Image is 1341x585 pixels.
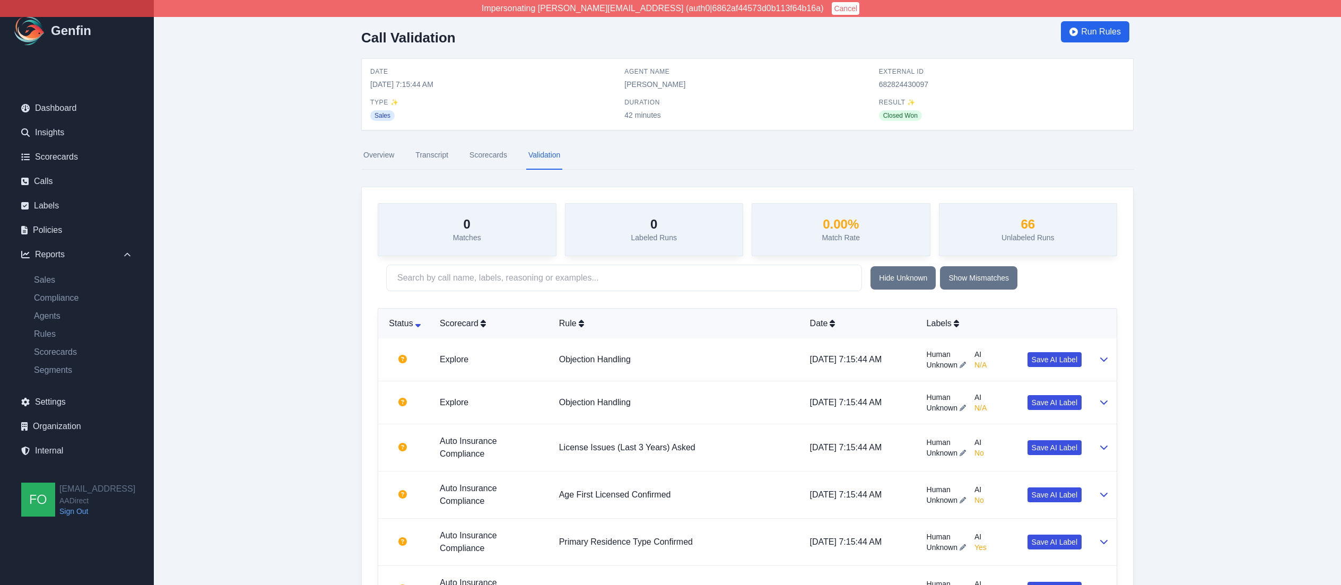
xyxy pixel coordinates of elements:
[413,141,450,170] a: Transcript
[13,98,141,119] a: Dashboard
[631,216,677,232] h3: 0
[1032,490,1077,500] span: Save AI Label
[879,98,1125,107] span: Result ✨
[25,292,141,304] a: Compliance
[467,141,509,170] a: Scorecards
[440,484,497,505] a: Auto Insurance Compliance
[624,79,870,90] span: [PERSON_NAME]
[13,220,141,241] a: Policies
[974,495,984,505] span: No
[1032,537,1077,547] span: Save AI Label
[25,274,141,286] a: Sales
[624,110,870,120] span: 42 minutes
[25,310,141,322] a: Agents
[1027,395,1082,410] button: Save AI Label
[927,403,957,413] span: Unknown
[870,266,936,290] button: Hide Unknown
[13,122,141,143] a: Insights
[370,67,616,76] span: Date
[974,403,987,413] span: N/A
[879,67,1125,76] span: External ID
[810,317,910,330] div: Date
[21,483,55,517] img: founders@genfin.ai
[974,360,987,370] span: N/A
[832,2,859,15] button: Cancel
[559,355,631,364] a: Objection Handling
[1027,352,1082,367] button: Save AI Label
[559,317,793,330] div: Rule
[13,416,141,437] a: Organization
[25,328,141,340] a: Rules
[559,398,631,407] a: Objection Handling
[59,506,135,517] a: Sign Out
[1032,354,1077,365] span: Save AI Label
[361,141,396,170] a: Overview
[1032,397,1077,408] span: Save AI Label
[25,346,141,359] a: Scorecards
[1032,442,1077,453] span: Save AI Label
[440,355,468,364] a: Explore
[361,141,1134,170] nav: Tabs
[927,531,966,542] span: Human
[13,146,141,168] a: Scorecards
[13,14,47,48] img: Logo
[1061,21,1129,42] button: Run Rules
[13,171,141,192] a: Calls
[59,483,135,495] h2: [EMAIL_ADDRESS]
[370,98,616,107] span: Type ✨
[927,448,957,458] span: Unknown
[370,79,616,90] span: [DATE] 7:15:44 AM
[1002,216,1055,232] h3: 66
[13,440,141,461] a: Internal
[624,67,870,76] span: Agent Name
[879,110,922,121] span: Closed Won
[1027,440,1082,455] button: Save AI Label
[440,531,497,553] a: Auto Insurance Compliance
[974,392,987,403] span: AI
[927,542,957,553] span: Unknown
[810,536,910,548] p: [DATE] 7:15:44 AM
[974,542,987,553] span: Yes
[810,488,910,501] p: [DATE] 7:15:44 AM
[440,398,468,407] a: Explore
[440,317,542,330] div: Scorecard
[59,495,135,506] span: AADirect
[974,448,984,458] span: No
[974,437,984,448] span: AI
[559,490,671,499] a: Age First Licensed Confirmed
[940,266,1017,290] button: Show Mismatches
[1027,535,1082,549] button: Save AI Label
[927,484,966,495] span: Human
[974,484,984,495] span: AI
[927,495,957,505] span: Unknown
[559,537,693,546] a: Primary Residence Type Confirmed
[559,443,695,452] a: License Issues (Last 3 Years) Asked
[361,30,456,46] h2: Call Validation
[810,396,910,409] p: [DATE] 7:15:44 AM
[810,441,910,454] p: [DATE] 7:15:44 AM
[974,349,987,360] span: AI
[810,353,910,366] p: [DATE] 7:15:44 AM
[25,364,141,377] a: Segments
[370,110,395,121] span: Sales
[822,216,860,232] h3: 0.00 %
[526,141,562,170] a: Validation
[879,79,1125,90] span: 682824430097
[927,360,957,370] span: Unknown
[13,391,141,413] a: Settings
[453,232,481,243] p: Matches
[51,22,91,39] h1: Genfin
[440,436,497,458] a: Auto Insurance Compliance
[927,437,966,448] span: Human
[927,392,966,403] span: Human
[387,317,423,330] div: Status
[1081,25,1121,38] span: Run Rules
[453,216,481,232] h3: 0
[624,98,870,107] span: Duration
[13,195,141,216] a: Labels
[927,317,1082,330] div: Labels
[1027,487,1082,502] button: Save AI Label
[822,232,860,243] p: Match Rate
[13,244,141,265] div: Reports
[927,349,966,360] span: Human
